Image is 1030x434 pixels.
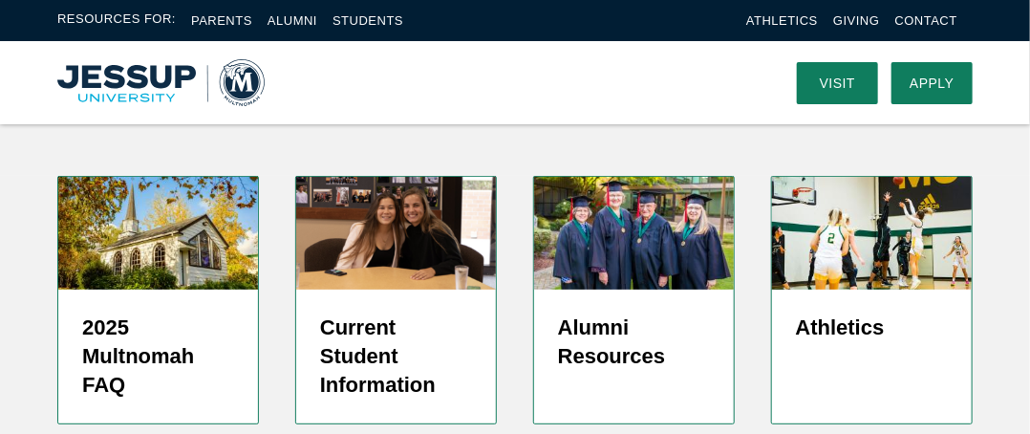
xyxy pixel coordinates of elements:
a: screenshot-2024-05-27-at-1.37.12-pm Current Student Information [295,176,497,423]
a: Home [57,59,265,106]
a: Alumni [268,13,317,28]
a: 50 Year Alumni 2019 Alumni Resources [533,176,735,423]
a: Athletics [746,13,818,28]
a: Parents [191,13,252,28]
img: Multnomah University Logo [57,59,265,106]
h5: Alumni Resources [558,314,710,371]
a: Women's Basketball player shooting jump shot Athletics [771,176,973,423]
a: Visit [797,62,878,104]
a: Prayer Chapel in Fall 2025 Multnomah FAQ [57,176,259,423]
a: Students [333,13,403,28]
h5: 2025 Multnomah FAQ [82,314,234,400]
img: Prayer Chapel in Fall [58,177,258,290]
span: Resources For: [57,10,176,32]
img: WBBALL_WEB [772,177,972,290]
h5: Current Student Information [320,314,472,400]
h5: Athletics [796,314,948,342]
img: 50 Year Alumni 2019 [534,177,734,290]
img: screenshot-2024-05-27-at-1.37.12-pm [296,177,496,290]
a: Contact [895,13,957,28]
a: Giving [833,13,880,28]
a: Apply [891,62,973,104]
